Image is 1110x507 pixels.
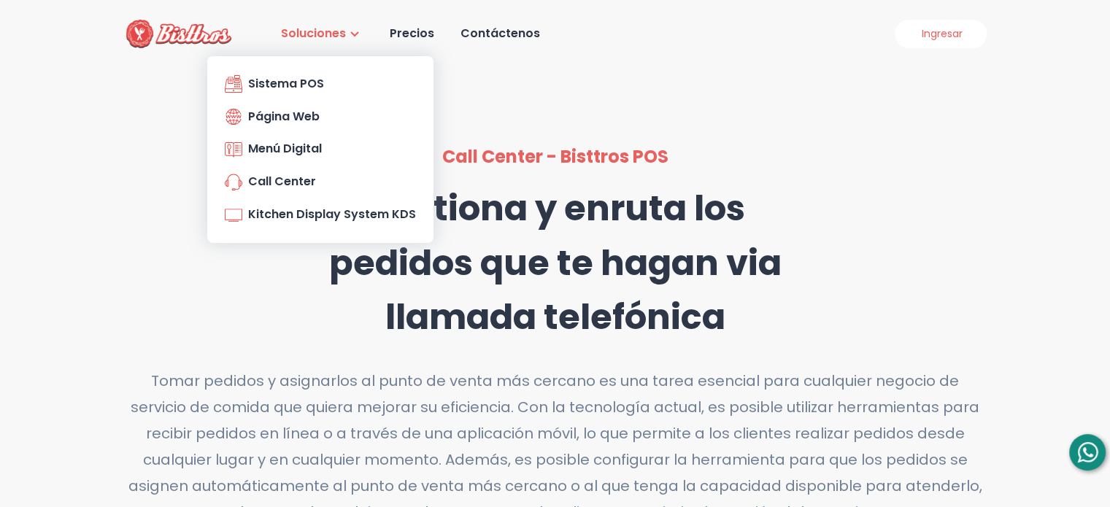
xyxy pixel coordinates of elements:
[225,171,316,193] div: Call Center
[225,204,416,225] div: Kitchen Display System KDS
[225,74,324,95] div: Sistema POS
[278,23,346,44] div: Soluciones
[219,71,422,98] a: Sistema POS
[126,20,231,48] img: Bisttros POS Logo
[897,22,984,46] a: Ingresar
[387,13,434,53] a: Precios
[458,13,540,53] a: Contáctenos
[219,136,422,163] a: Menú Digital
[225,107,320,128] div: Página Web
[919,25,963,43] div: Ingresar
[318,182,793,344] h1: Gestiona y enruta los pedidos que te hagan via llamada telefónica
[219,169,422,196] a: Call Center
[219,104,422,131] a: Página Web
[126,143,984,170] h4: Call Center - Bisttros POS
[458,23,540,44] div: Contáctenos
[225,139,322,160] div: Menú Digital
[387,23,434,44] div: Precios
[219,201,422,228] a: Kitchen Display System KDS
